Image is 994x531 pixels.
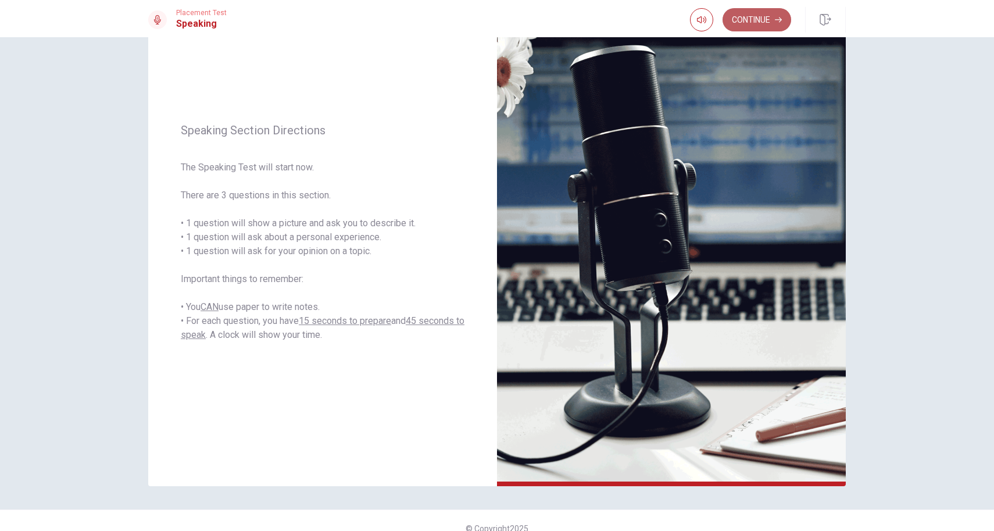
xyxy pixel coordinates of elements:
[181,123,464,137] span: Speaking Section Directions
[723,8,791,31] button: Continue
[181,161,464,342] span: The Speaking Test will start now. There are 3 questions in this section. • 1 question will show a...
[176,17,227,31] h1: Speaking
[176,9,227,17] span: Placement Test
[299,315,391,326] u: 15 seconds to prepare
[201,301,219,312] u: CAN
